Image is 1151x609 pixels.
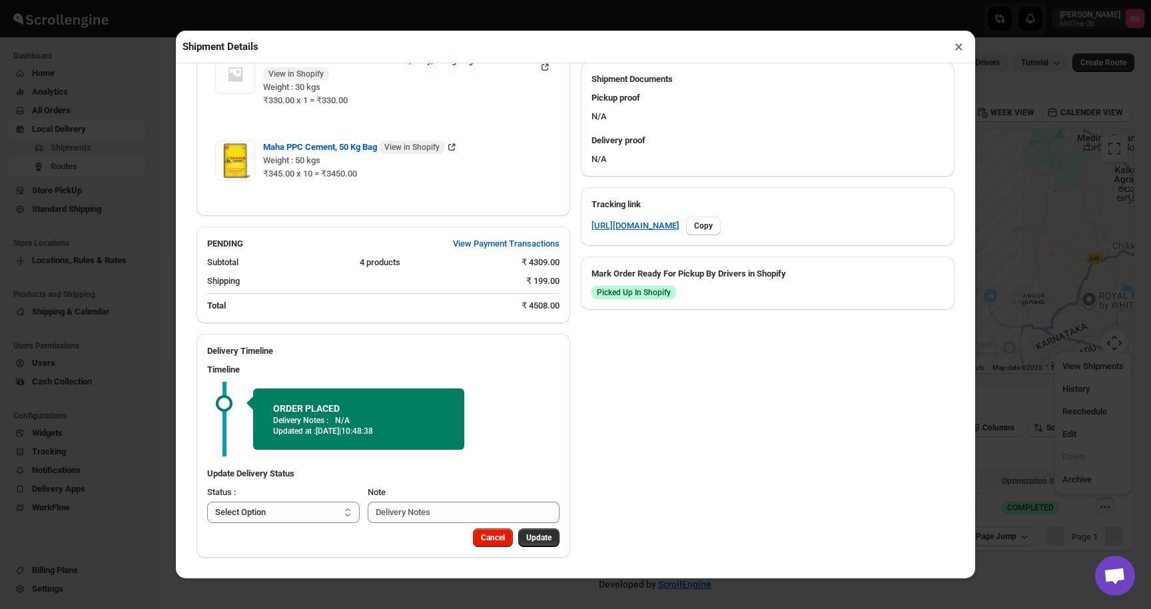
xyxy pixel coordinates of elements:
[694,221,713,231] span: Copy
[473,528,513,547] button: Cancel
[316,426,373,436] span: [DATE] | 10:48:38
[263,54,538,81] span: Asian Paints SmartCare Tile Adhesive, Grey, 30 Kg Bag
[263,142,458,152] a: Maha PPC Cement, 50 Kg Bag View in Shopify
[597,287,671,298] span: Picked Up In Shopify
[445,233,568,255] button: View Payment Transactions
[207,301,226,310] b: Total
[453,237,560,251] span: View Payment Transactions
[207,275,516,288] div: Shipping
[591,198,944,211] h3: Tracking link
[273,415,328,426] p: Delivery Notes :
[368,502,560,523] input: Delivery Notes
[207,467,560,480] h3: Update Delivery Status
[335,415,350,426] p: N/A
[263,155,320,165] span: Weight : 50 kgs
[368,487,386,497] span: Note
[526,532,552,543] span: Update
[384,142,440,153] span: View in Shopify
[263,95,348,105] span: ₹330.00 x 1 = ₹330.00
[360,256,511,269] div: 4 products
[522,299,560,312] div: ₹ 4508.00
[263,55,552,65] a: Asian Paints SmartCare Tile Adhesive, Grey, 30 Kg Bag View in Shopify
[263,82,320,92] span: Weight : 30 kgs
[207,487,236,497] span: Status :
[207,344,560,358] h2: Delivery Timeline
[591,219,679,233] a: [URL][DOMAIN_NAME]
[207,237,243,251] h2: PENDING
[522,256,560,269] div: ₹ 4309.00
[591,267,944,281] h3: Mark Order Ready For Pickup By Drivers in Shopify
[591,91,944,105] h3: Pickup proof
[686,217,721,235] button: Copy
[1095,556,1135,596] div: Open chat
[263,169,357,179] span: ₹345.00 x 10 = ₹3450.00
[949,37,968,56] button: ×
[518,528,560,547] button: Update
[591,134,944,147] h3: Delivery proof
[591,73,944,86] h2: Shipment Documents
[207,256,349,269] div: Subtotal
[581,129,955,177] div: N/A
[526,275,560,288] div: ₹ 199.00
[263,141,445,154] span: Maha PPC Cement, 50 Kg Bag
[273,402,444,415] h2: ORDER PLACED
[207,363,560,376] h3: Timeline
[481,532,505,543] span: Cancel
[581,86,955,129] div: N/A
[273,426,444,436] p: Updated at :
[268,69,324,79] span: View in Shopify
[183,40,258,53] h2: Shipment Details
